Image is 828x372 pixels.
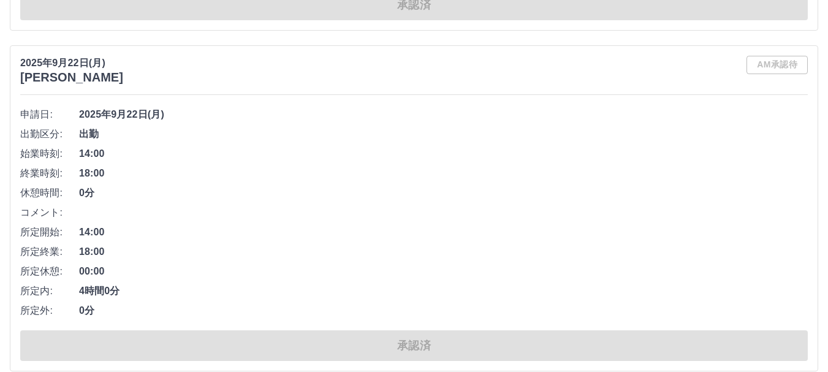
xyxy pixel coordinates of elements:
h3: [PERSON_NAME] [20,70,123,85]
span: 14:00 [79,225,808,240]
p: 2025年9月22日(月) [20,56,123,70]
span: 出勤 [79,127,808,142]
span: 18:00 [79,166,808,181]
span: 所定外: [20,303,79,318]
span: 4時間0分 [79,284,808,298]
span: 始業時刻: [20,146,79,161]
span: 申請日: [20,107,79,122]
span: 終業時刻: [20,166,79,181]
span: 00:00 [79,264,808,279]
span: 所定開始: [20,225,79,240]
span: 2025年9月22日(月) [79,107,808,122]
span: 出勤区分: [20,127,79,142]
span: 0分 [79,186,808,200]
span: 0分 [79,303,808,318]
span: 所定内: [20,284,79,298]
span: 休憩時間: [20,186,79,200]
span: コメント: [20,205,79,220]
span: 18:00 [79,245,808,259]
span: 所定終業: [20,245,79,259]
span: 所定休憩: [20,264,79,279]
span: 14:00 [79,146,808,161]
